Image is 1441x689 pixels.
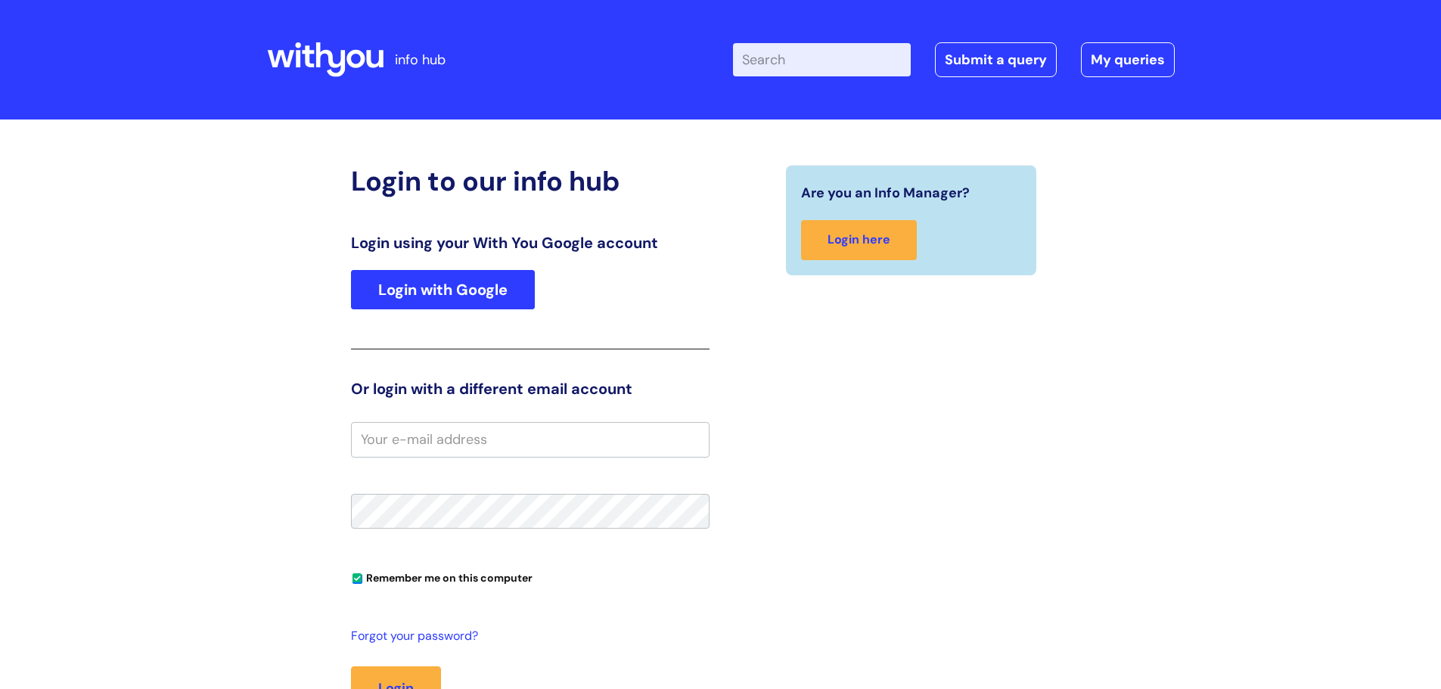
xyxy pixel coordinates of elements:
input: Remember me on this computer [352,574,362,584]
h3: Or login with a different email account [351,380,710,398]
a: Forgot your password? [351,625,702,647]
a: Login with Google [351,270,535,309]
a: Login here [801,220,917,260]
a: Submit a query [935,42,1057,77]
h2: Login to our info hub [351,165,710,197]
input: Your e-mail address [351,422,710,457]
a: My queries [1081,42,1175,77]
input: Search [733,43,911,76]
div: You can uncheck this option if you're logging in from a shared device [351,565,710,589]
p: info hub [395,48,446,72]
h3: Login using your With You Google account [351,234,710,252]
span: Are you an Info Manager? [801,181,970,205]
label: Remember me on this computer [351,568,533,585]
